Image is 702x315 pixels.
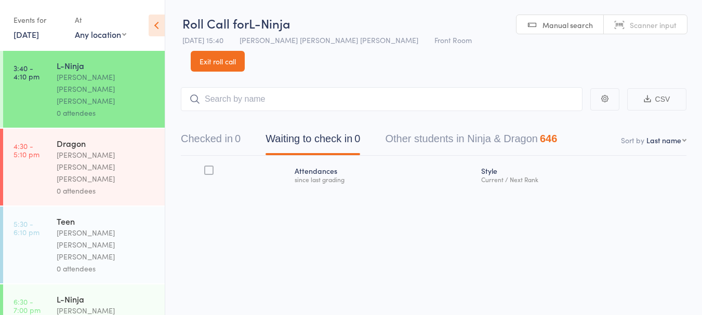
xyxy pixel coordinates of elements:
button: CSV [627,88,686,111]
time: 6:30 - 7:00 pm [14,297,41,314]
div: Teen [57,215,156,227]
span: [PERSON_NAME] [PERSON_NAME] [PERSON_NAME] [240,35,418,45]
span: Front Room [434,35,472,45]
div: [PERSON_NAME] [PERSON_NAME] [PERSON_NAME] [57,227,156,263]
button: Waiting to check in0 [266,128,360,155]
input: Search by name [181,87,582,111]
div: At [75,11,126,29]
div: Current / Next Rank [481,176,682,183]
span: Manual search [542,20,593,30]
a: [DATE] [14,29,39,40]
div: Last name [646,135,681,145]
div: L-Ninja [57,293,156,305]
span: Roll Call for [182,15,249,32]
div: 0 [235,133,241,144]
div: [PERSON_NAME] [PERSON_NAME] [PERSON_NAME] [57,149,156,185]
label: Sort by [621,135,644,145]
div: 0 attendees [57,107,156,119]
time: 3:40 - 4:10 pm [14,64,39,80]
span: L-Ninja [249,15,290,32]
div: 0 attendees [57,263,156,275]
div: 646 [540,133,557,144]
time: 5:30 - 6:10 pm [14,220,39,236]
div: Events for [14,11,64,29]
div: Dragon [57,138,156,149]
span: Scanner input [630,20,677,30]
a: 4:30 -5:10 pmDragon[PERSON_NAME] [PERSON_NAME] [PERSON_NAME]0 attendees [3,129,165,206]
button: Checked in0 [181,128,241,155]
span: [DATE] 15:40 [182,35,223,45]
div: since last grading [295,176,472,183]
div: L-Ninja [57,60,156,71]
div: Style [477,160,686,188]
div: Any location [75,29,126,40]
a: 3:40 -4:10 pmL-Ninja[PERSON_NAME] [PERSON_NAME] [PERSON_NAME]0 attendees [3,51,165,128]
time: 4:30 - 5:10 pm [14,142,39,158]
a: Exit roll call [191,51,245,72]
a: 5:30 -6:10 pmTeen[PERSON_NAME] [PERSON_NAME] [PERSON_NAME]0 attendees [3,207,165,283]
div: [PERSON_NAME] [PERSON_NAME] [PERSON_NAME] [57,71,156,107]
div: Atten­dances [290,160,476,188]
button: Other students in Ninja & Dragon646 [385,128,557,155]
div: 0 attendees [57,185,156,197]
div: 0 [354,133,360,144]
